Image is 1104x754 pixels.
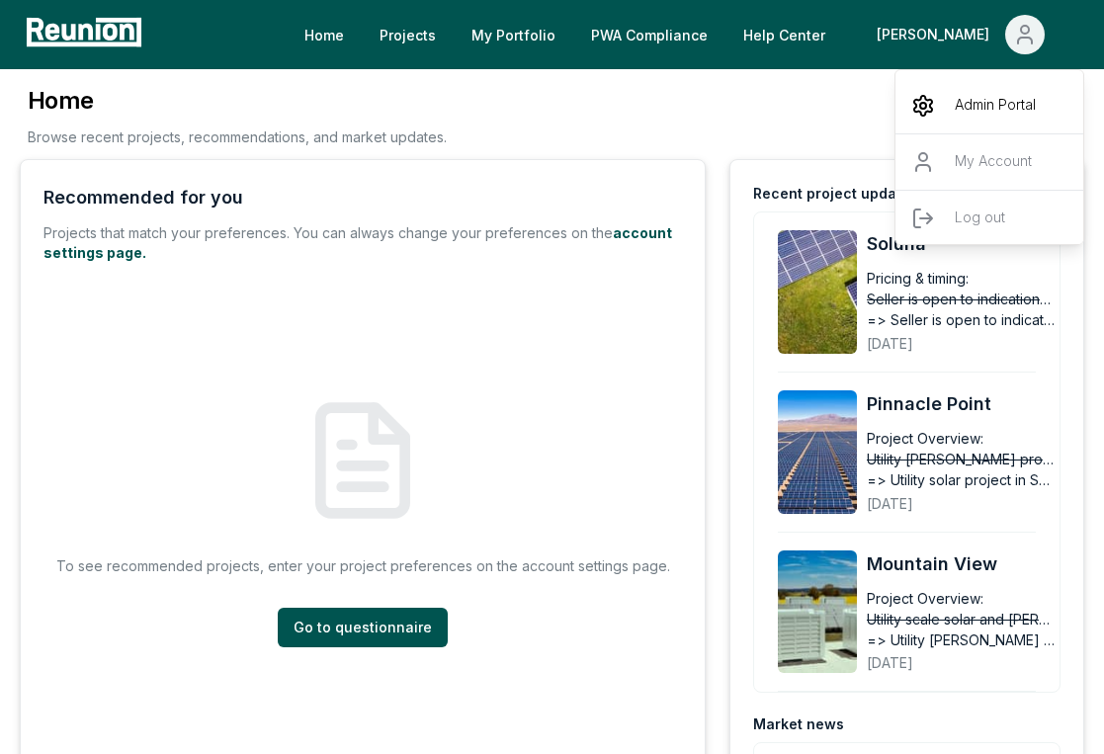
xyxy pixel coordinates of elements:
span: => Utility solar project in Southwest [867,469,1057,490]
span: => Utility [PERSON_NAME] project in Southwest [867,629,1057,650]
img: Pinnacle Point [778,390,857,514]
img: Mountain View [778,550,857,674]
button: [PERSON_NAME] [861,15,1061,54]
a: Admin Portal [895,78,1085,133]
img: Soluna [778,230,857,354]
h3: Home [28,85,447,117]
span: => Seller is open to indications of interest. [867,309,1057,330]
p: My Account [955,150,1032,174]
a: PWA Compliance [575,15,723,54]
span: Utility [PERSON_NAME] project in Southwest [867,449,1057,469]
a: My Portfolio [456,15,571,54]
a: Home [289,15,360,54]
a: Help Center [727,15,841,54]
div: Recommended for you [43,184,243,211]
div: Project Overview: [867,588,983,609]
div: Recent project updates [753,184,918,204]
p: Browse recent projects, recommendations, and market updates. [28,126,447,147]
p: To see recommended projects, enter your project preferences on the account settings page. [56,555,670,576]
a: Projects [364,15,452,54]
a: Go to questionnaire [278,608,448,647]
div: Market news [753,714,844,734]
span: Utility scale solar and [PERSON_NAME] project in Southwest [867,609,1057,629]
p: Admin Portal [955,94,1036,118]
span: Seller is open to indications of interest. Seller is open to a contract for purchase of our 2025 ... [867,289,1057,309]
div: [PERSON_NAME] [877,15,997,54]
span: Projects that match your preferences. You can always change your preferences on the [43,224,613,241]
div: Project Overview: [867,428,983,449]
p: Log out [955,207,1005,230]
div: Pricing & timing: [867,268,969,289]
nav: Main [289,15,1084,54]
div: [PERSON_NAME] [895,78,1085,254]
